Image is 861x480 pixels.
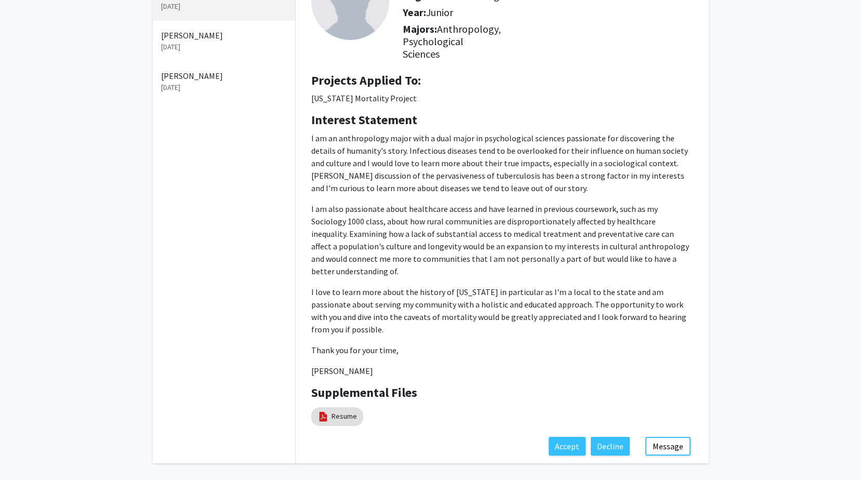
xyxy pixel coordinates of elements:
[8,433,44,472] iframe: Chat
[317,411,329,422] img: pdf_icon.png
[311,132,693,194] p: I am an anthropology major with a dual major in psychological sciences passionate for discovering...
[645,437,691,456] button: Message
[332,411,357,422] a: Resume
[426,6,453,19] span: Junior
[311,112,417,128] b: Interest Statement
[161,29,287,42] p: [PERSON_NAME]
[311,385,693,401] h4: Supplemental Files
[161,82,287,93] p: [DATE]
[311,344,693,356] p: Thank you for your time,
[311,365,693,377] p: [PERSON_NAME]
[403,22,437,35] b: Majors:
[549,437,586,456] button: Accept
[161,42,287,52] p: [DATE]
[161,1,287,12] p: [DATE]
[403,35,463,60] span: Psychological Sciences
[437,22,501,35] span: Anthropology,
[161,70,287,82] p: [PERSON_NAME]
[403,6,426,19] b: Year:
[311,92,693,104] p: [US_STATE] Mortality Project
[311,203,693,277] p: I am also passionate about healthcare access and have learned in previous coursework, such as my ...
[311,72,421,88] b: Projects Applied To:
[311,286,693,336] p: I love to learn more about the history of [US_STATE] in particular as I'm a local to the state an...
[591,437,630,456] button: Decline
